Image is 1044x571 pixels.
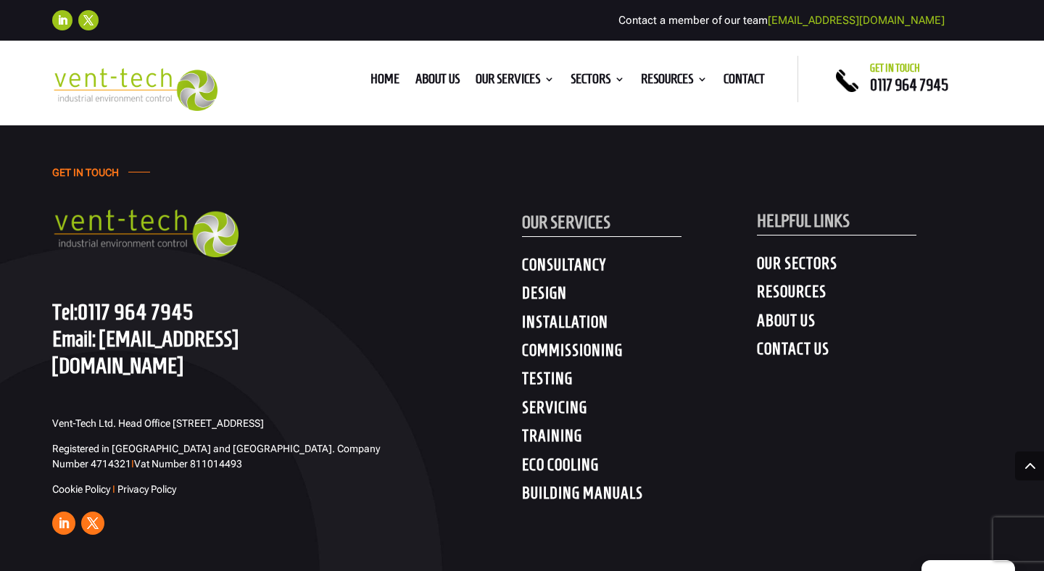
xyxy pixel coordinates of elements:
[370,74,399,90] a: Home
[117,483,176,495] a: Privacy Policy
[52,417,264,429] span: Vent-Tech Ltd. Head Office [STREET_ADDRESS]
[52,326,239,378] a: [EMAIL_ADDRESS][DOMAIN_NAME]
[415,74,460,90] a: About us
[522,483,757,509] h4: BUILDING MANUALS
[52,299,194,324] a: Tel:0117 964 7945
[131,458,134,470] span: I
[757,282,992,308] h4: RESOURCES
[757,339,992,365] h4: CONTACT US
[618,14,945,27] span: Contact a member of our team
[757,254,992,280] h4: OUR SECTORS
[52,167,119,186] h4: GET IN TOUCH
[522,341,757,367] h4: COMMISSIONING
[757,211,850,230] span: HELPFUL LINKS
[52,68,217,110] img: 2023-09-27T08_35_16.549ZVENT-TECH---Clear-background
[522,369,757,395] h4: TESTING
[52,10,72,30] a: Follow on LinkedIn
[724,74,765,90] a: Contact
[112,483,115,495] span: I
[522,212,610,232] span: OUR SERVICES
[757,311,992,337] h4: ABOUT US
[52,443,380,470] span: Registered in [GEOGRAPHIC_DATA] and [GEOGRAPHIC_DATA]. Company Number 4714321 Vat Number 811014493
[52,512,75,535] a: Follow on LinkedIn
[78,10,99,30] a: Follow on X
[52,299,78,324] span: Tel:
[522,283,757,309] h4: DESIGN
[81,512,104,535] a: Follow on X
[870,62,920,74] span: Get in touch
[571,74,625,90] a: Sectors
[870,76,948,93] a: 0117 964 7945
[522,255,757,281] h4: CONSULTANCY
[522,312,757,338] h4: INSTALLATION
[641,74,708,90] a: Resources
[52,326,96,351] span: Email:
[522,426,757,452] h4: TRAINING
[768,14,945,27] a: [EMAIL_ADDRESS][DOMAIN_NAME]
[476,74,555,90] a: Our Services
[522,455,757,481] h4: ECO COOLING
[522,398,757,424] h4: SERVICING
[52,483,110,495] a: Cookie Policy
